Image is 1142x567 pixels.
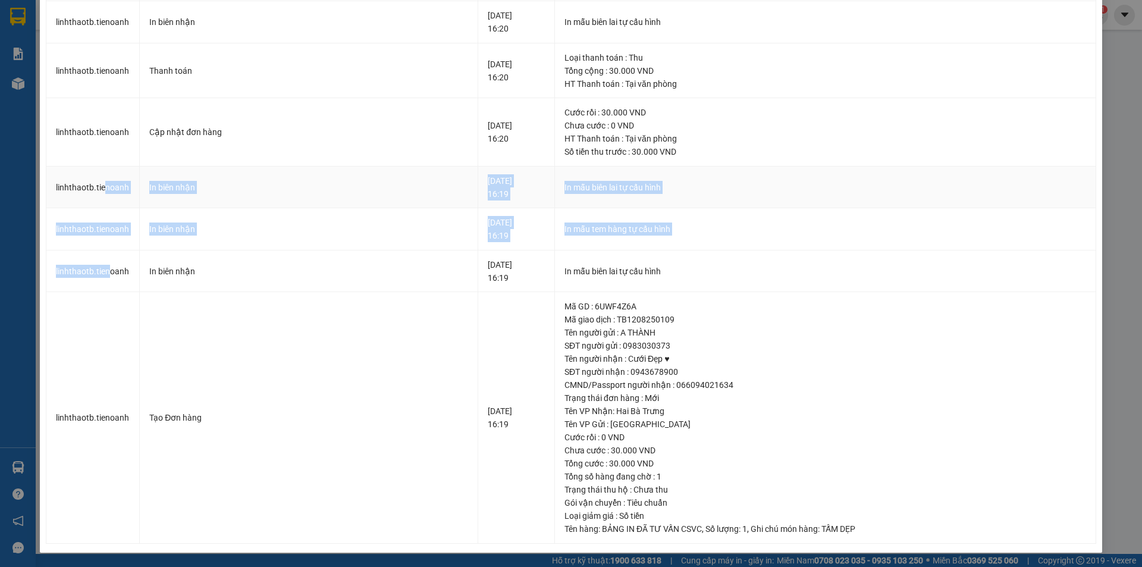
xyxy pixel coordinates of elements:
td: linhthaotb.tienoanh [46,292,140,544]
div: Tạo Đơn hàng [149,411,468,424]
div: Chưa cước : 0 VND [564,119,1086,132]
div: Trạng thái đơn hàng : Mới [564,391,1086,405]
div: In biên nhận [149,265,468,278]
div: Trạng thái thu hộ : Chưa thu [564,483,1086,496]
td: linhthaotb.tienoanh [46,167,140,209]
div: Thanh toán [149,64,468,77]
div: [DATE] 16:20 [488,119,545,145]
td: linhthaotb.tienoanh [46,1,140,43]
div: Tổng số hàng đang chờ : 1 [564,470,1086,483]
div: Mã GD : 6UWF4Z6A [564,300,1086,313]
div: Cập nhật đơn hàng [149,126,468,139]
div: Cước rồi : 0 VND [564,431,1086,444]
div: [DATE] 16:19 [488,174,545,201]
div: Loại thanh toán : Thu [564,51,1086,64]
div: Tên VP Gửi : [GEOGRAPHIC_DATA] [564,418,1086,431]
div: [DATE] 16:20 [488,58,545,84]
div: In mẫu biên lai tự cấu hình [564,15,1086,29]
div: [DATE] 16:19 [488,405,545,431]
div: SĐT người nhận : 0943678900 [564,365,1086,378]
div: Tổng cộng : 30.000 VND [564,64,1086,77]
td: linhthaotb.tienoanh [46,250,140,293]
div: CMND/Passport người nhận : 066094021634 [564,378,1086,391]
div: [DATE] 16:20 [488,9,545,35]
div: Chưa cước : 30.000 VND [564,444,1086,457]
td: linhthaotb.tienoanh [46,98,140,167]
span: TẤM DẸP [821,524,855,534]
div: HT Thanh toán : Tại văn phòng [564,132,1086,145]
div: Mã giao dịch : TB1208250109 [564,313,1086,326]
span: 1 [742,524,747,534]
div: Tên người gửi : A THÀNH [564,326,1086,339]
div: In mẫu tem hàng tự cấu hình [564,223,1086,236]
div: In biên nhận [149,181,468,194]
span: BẢNG IN ĐÃ TƯ VẤN CSVC [602,524,702,534]
div: HT Thanh toán : Tại văn phòng [564,77,1086,90]
div: In mẫu biên lai tự cấu hình [564,181,1086,194]
div: [DATE] 16:19 [488,258,545,284]
div: Tên hàng: , Số lượng: , Ghi chú món hàng: [564,522,1086,535]
div: Số tiền thu trước : 30.000 VND [564,145,1086,158]
div: Tên VP Nhận: Hai Bà Trưng [564,405,1086,418]
div: [DATE] 16:19 [488,216,545,242]
div: Tên người nhận : Cưới Đẹp ♥ [564,352,1086,365]
td: linhthaotb.tienoanh [46,43,140,99]
div: Cước rồi : 30.000 VND [564,106,1086,119]
div: Loại giảm giá : Số tiền [564,509,1086,522]
div: In biên nhận [149,15,468,29]
div: In biên nhận [149,223,468,236]
div: SĐT người gửi : 0983030373 [564,339,1086,352]
div: Gói vận chuyển : Tiêu chuẩn [564,496,1086,509]
td: linhthaotb.tienoanh [46,208,140,250]
div: Tổng cước : 30.000 VND [564,457,1086,470]
div: In mẫu biên lai tự cấu hình [564,265,1086,278]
